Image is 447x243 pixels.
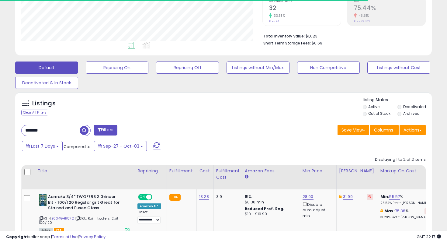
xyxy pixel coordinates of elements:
button: Listings without Cost [367,62,430,74]
div: [PERSON_NAME] [339,168,375,174]
div: ASIN: [39,194,130,232]
h2: 32 [269,5,341,13]
button: Listings without Min/Max [227,62,289,74]
p: 31.29% Profit [PERSON_NAME] [380,215,431,220]
button: Default [15,62,78,74]
div: % [380,208,431,220]
div: Amazon AI * [137,203,161,209]
button: Deactivated & In Stock [15,77,78,89]
p: Listing States: [363,97,432,103]
small: 33.33% [272,13,285,18]
b: Total Inventory Value: [263,33,305,39]
div: Repricing [137,168,164,174]
div: Cost [199,168,211,174]
p: 25.54% Profit [PERSON_NAME] [380,201,431,205]
label: Active [368,104,379,109]
th: The percentage added to the cost of goods (COGS) that forms the calculator for Min & Max prices. [378,165,435,189]
button: Filters [94,125,117,136]
button: Columns [370,125,399,135]
b: Short Term Storage Fees: [263,40,311,46]
b: Aanraku 3/4" TWOFERS 2 Grinder Bit - 100/120 Regular grit Great for Stained and Fused Glass [48,194,122,213]
div: Min Price [303,168,334,174]
span: | SKU: Rain-twofers-2bit-100/120 [39,216,120,225]
span: Last 7 Days [31,143,55,149]
label: Out of Stock [368,111,390,116]
div: Displaying 1 to 2 of 2 items [375,157,426,163]
h5: Listings [32,99,56,108]
small: Amazon Fees. [245,174,248,180]
button: Repricing On [86,62,149,74]
a: 75.38 [395,208,406,214]
span: $0.69 [312,40,322,46]
a: 55.57 [389,194,400,200]
li: $1,023 [263,32,421,39]
div: $0.30 min [245,199,295,205]
div: Title [37,168,132,174]
label: Archived [403,111,420,116]
button: Actions [400,125,426,135]
div: Amazon Fees [245,168,297,174]
span: 2025-10-11 22:17 GMT [417,234,441,240]
button: Non Competitive [297,62,360,74]
span: ON [139,195,146,200]
a: Privacy Policy [79,234,106,240]
div: seller snap | | [6,234,106,240]
button: Save View [338,125,369,135]
span: OFF [151,195,161,200]
div: Markup on Cost [380,168,433,174]
a: 13.28 [199,194,209,200]
div: Fulfillment Cost [216,168,240,181]
div: Disable auto adjust min [303,201,332,219]
h2: 75.44% [354,5,425,13]
b: Min: [380,194,390,199]
strong: Copyright [6,234,28,240]
div: Preset: [137,210,162,224]
a: 28.90 [303,194,314,200]
div: $10 - $10.90 [245,212,295,217]
button: Sep-27 - Oct-03 [94,141,147,151]
img: 51DVDYy9WhL._SL40_.jpg [39,194,47,206]
button: Last 7 Days [22,141,63,151]
div: 15% [245,194,295,199]
small: Prev: 79.84% [354,19,370,23]
a: 31.99 [343,194,353,200]
b: Reduced Prof. Rng. [245,206,285,211]
span: Columns [374,127,393,133]
small: FBA [169,194,181,201]
label: Deactivated [403,104,426,109]
small: -5.51% [357,13,369,18]
div: % [380,194,431,205]
small: Prev: 24 [269,19,279,23]
button: Repricing Off [156,62,219,74]
div: Fulfillment [169,168,194,174]
a: B004GHRC72 [51,216,74,221]
div: Clear All Filters [21,110,48,115]
span: Compared to: [64,144,92,150]
span: Sep-27 - Oct-03 [103,143,139,149]
a: Terms of Use [52,234,78,240]
div: 3.9 [216,194,237,199]
b: Max: [384,208,395,214]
